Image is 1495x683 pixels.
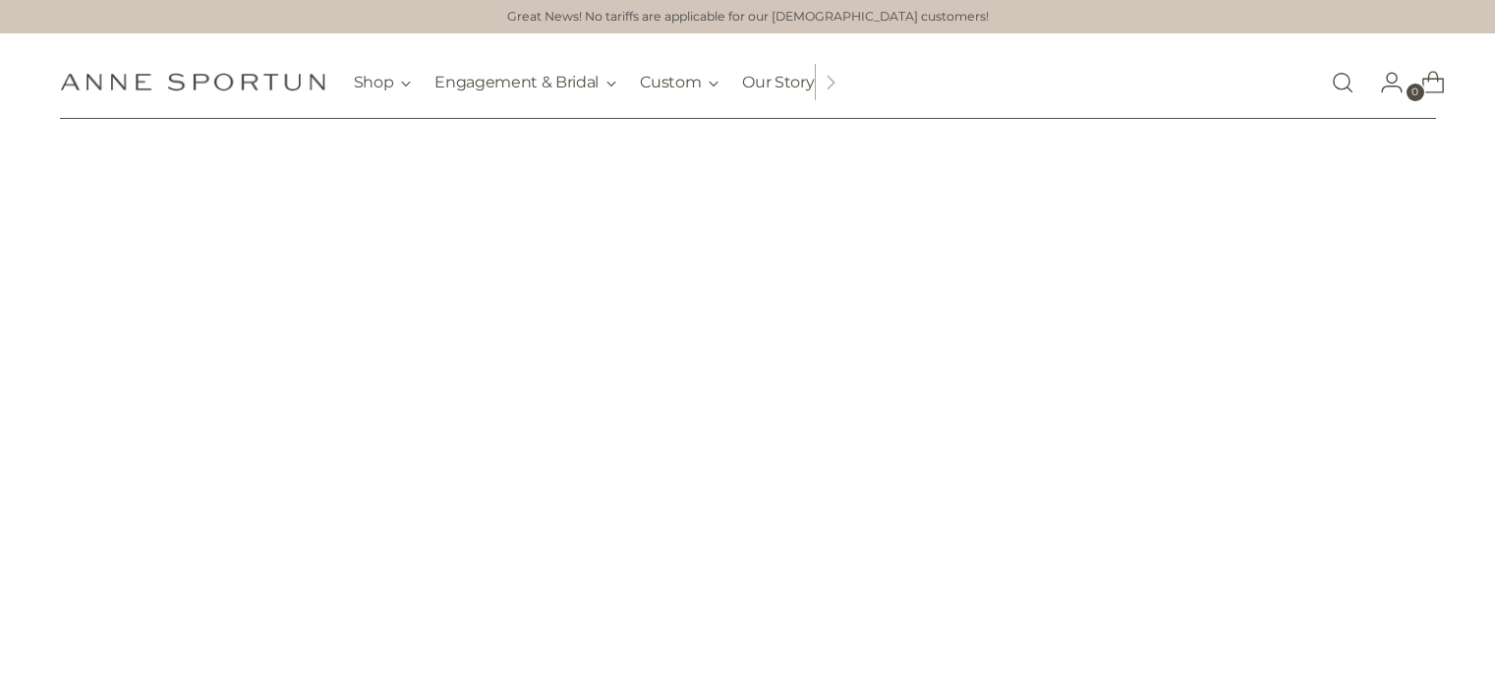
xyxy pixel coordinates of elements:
a: Open search modal [1323,63,1362,102]
a: Go to the account page [1364,63,1404,102]
a: Our Story [742,61,814,104]
a: Anne Sportun Fine Jewellery [60,73,325,91]
button: Engagement & Bridal [434,61,616,104]
a: Great News! No tariffs are applicable for our [DEMOGRAPHIC_DATA] customers! [507,8,989,27]
a: Open cart modal [1406,63,1445,102]
span: 0 [1407,84,1424,101]
button: Custom [640,61,719,104]
button: Shop [354,61,412,104]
